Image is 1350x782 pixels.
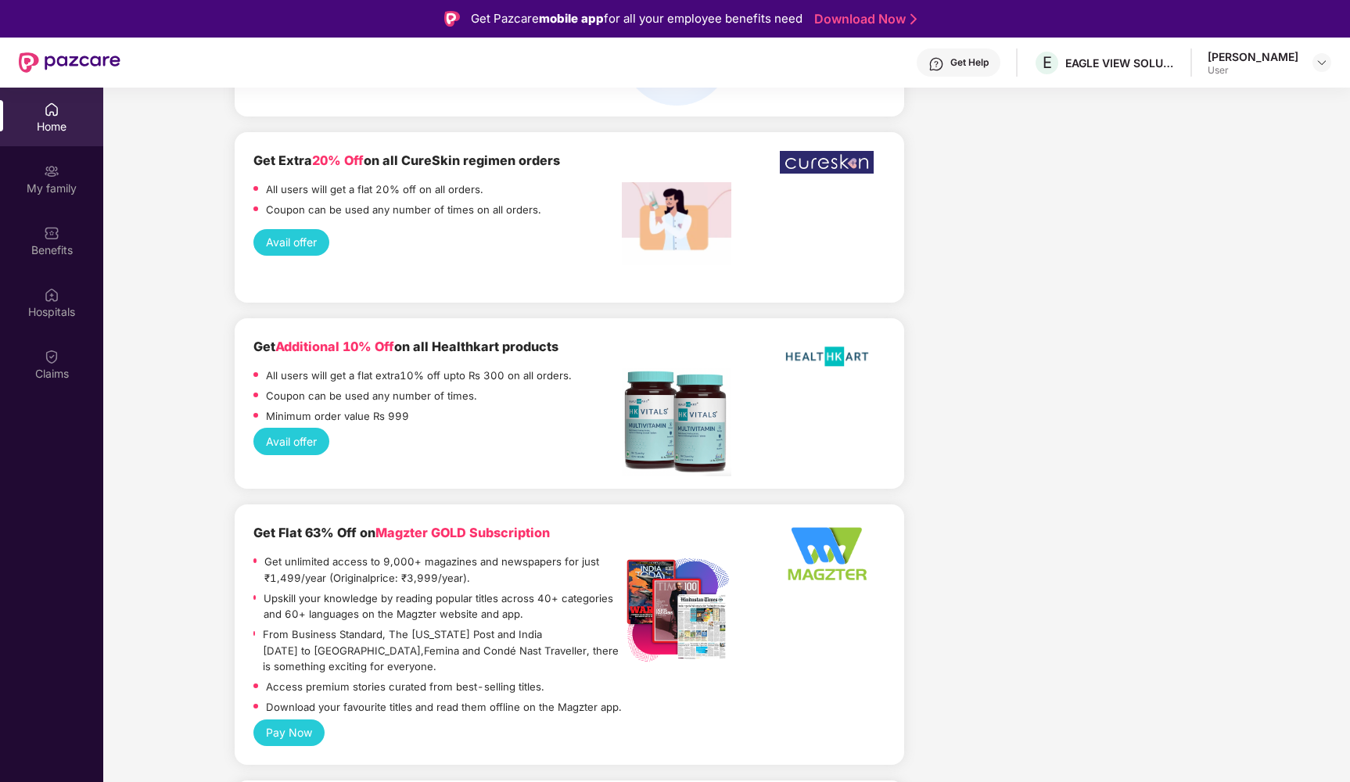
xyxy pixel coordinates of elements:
span: 20% Off [312,152,364,168]
img: Screenshot%202022-11-18%20at%2012.17.25%20PM.png [622,368,731,476]
img: Screenshot%202022-12-27%20at%203.54.05%20PM.png [622,182,731,265]
p: Coupon can be used any number of times. [266,388,477,404]
img: Listing%20Image%20-%20Option%201%20-%20Edited.png [622,554,731,664]
img: svg+xml;base64,PHN2ZyBpZD0iSG9tZSIgeG1sbnM9Imh0dHA6Ly93d3cudzMub3JnLzIwMDAvc3ZnIiB3aWR0aD0iMjAiIG... [44,102,59,117]
p: Upskill your knowledge by reading popular titles across 40+ categories and 60+ languages on the M... [264,590,622,622]
img: svg+xml;base64,PHN2ZyBpZD0iQ2xhaW0iIHhtbG5zPSJodHRwOi8vd3d3LnczLm9yZy8yMDAwL3N2ZyIgd2lkdGg9IjIwIi... [44,349,59,364]
div: User [1208,64,1298,77]
img: svg+xml;base64,PHN2ZyBpZD0iSGVscC0zMngzMiIgeG1sbnM9Imh0dHA6Ly93d3cudzMub3JnLzIwMDAvc3ZnIiB3aWR0aD... [928,56,944,72]
p: All users will get a flat 20% off on all orders. [266,181,483,198]
button: Pay Now [253,719,325,746]
div: EAGLE VIEW SOLUTIONS PRIVATE LIMITED [1065,56,1175,70]
b: Get Flat 63% Off on [253,525,550,540]
img: Logo [444,11,460,27]
b: Get Extra on all CureSkin regimen orders [253,152,560,168]
img: svg+xml;base64,PHN2ZyBpZD0iSG9zcGl0YWxzIiB4bWxucz0iaHR0cDovL3d3dy53My5vcmcvMjAwMC9zdmciIHdpZHRoPS... [44,287,59,303]
a: Download Now [814,11,912,27]
img: svg+xml;base64,PHN2ZyBpZD0iQmVuZWZpdHMiIHhtbG5zPSJodHRwOi8vd3d3LnczLm9yZy8yMDAwL3N2ZyIgd2lkdGg9Ij... [44,225,59,241]
p: Coupon can be used any number of times on all orders. [266,202,541,218]
p: Download your favourite titles and read them offline on the Magzter app. [266,699,622,716]
span: Magzter GOLD Subscription [375,525,550,540]
p: Access premium stories curated from best-selling titles. [266,679,544,695]
img: svg+xml;base64,PHN2ZyB3aWR0aD0iMjAiIGhlaWdodD0iMjAiIHZpZXdCb3g9IjAgMCAyMCAyMCIgZmlsbD0ibm9uZSIgeG... [44,163,59,179]
span: Additional 10% Off [275,339,394,354]
strong: mobile app [539,11,604,26]
div: [PERSON_NAME] [1208,49,1298,64]
img: Stroke [910,11,917,27]
div: Get Help [950,56,989,69]
span: E [1043,53,1052,72]
div: Get Pazcare for all your employee benefits need [471,9,802,28]
img: Logo%20-%20Option%202_340x220%20-%20Edited.png [780,523,874,584]
p: Minimum order value Rs 999 [266,408,409,425]
img: HealthKart-Logo-702x526.png [780,337,874,376]
button: Avail offer [253,428,329,454]
img: WhatsApp%20Image%202022-12-23%20at%206.17.28%20PM.jpeg [780,151,874,174]
p: From Business Standard, The [US_STATE] Post and India [DATE] to [GEOGRAPHIC_DATA],Femina and Cond... [263,626,622,675]
p: Get unlimited access to 9,000+ magazines and newspapers for just ₹1,499/year (Originalprice: ₹3,9... [264,554,622,586]
button: Avail offer [253,229,329,256]
img: svg+xml;base64,PHN2ZyBpZD0iRHJvcGRvd24tMzJ4MzIiIHhtbG5zPSJodHRwOi8vd3d3LnczLm9yZy8yMDAwL3N2ZyIgd2... [1316,56,1328,69]
p: All users will get a flat extra10% off upto Rs 300 on all orders. [266,368,572,384]
b: Get on all Healthkart products [253,339,558,354]
img: New Pazcare Logo [19,52,120,73]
